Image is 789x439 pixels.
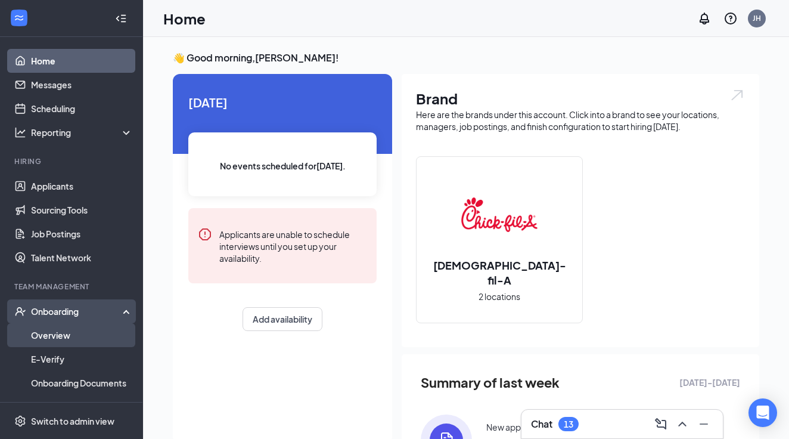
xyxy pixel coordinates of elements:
[14,282,131,292] div: Team Management
[163,8,206,29] h1: Home
[416,109,745,132] div: Here are the brands under this account. Click into a brand to see your locations, managers, job p...
[31,126,133,138] div: Reporting
[14,415,26,427] svg: Settings
[31,371,133,395] a: Onboarding Documents
[31,198,133,222] a: Sourcing Tools
[723,11,738,26] svg: QuestionInfo
[654,417,668,431] svg: ComposeMessage
[697,417,711,431] svg: Minimize
[531,418,552,431] h3: Chat
[31,73,133,97] a: Messages
[115,13,127,24] svg: Collapse
[416,88,745,109] h1: Brand
[31,49,133,73] a: Home
[486,421,553,433] div: New applications
[243,307,322,331] button: Add availability
[219,227,367,264] div: Applicants are unable to schedule interviews until you set up your availability.
[651,415,670,434] button: ComposeMessage
[198,227,212,242] svg: Error
[753,13,761,23] div: JH
[31,222,133,246] a: Job Postings
[31,415,114,427] div: Switch to admin view
[31,323,133,347] a: Overview
[14,305,26,317] svg: UserCheck
[188,93,377,112] span: [DATE]
[31,97,133,120] a: Scheduling
[31,246,133,270] a: Talent Network
[564,419,573,429] div: 13
[697,11,712,26] svg: Notifications
[13,12,25,24] svg: WorkstreamLogo
[675,417,689,431] svg: ChevronUp
[417,258,582,287] h2: [DEMOGRAPHIC_DATA]-fil-A
[748,398,777,427] div: Open Intercom Messenger
[679,376,740,389] span: [DATE] - [DATE]
[31,347,133,371] a: E-Verify
[461,177,538,253] img: Chick-fil-A
[479,290,520,303] span: 2 locations
[421,372,560,393] span: Summary of last week
[220,159,346,172] span: No events scheduled for [DATE] .
[673,415,692,434] button: ChevronUp
[173,51,759,64] h3: 👋 Good morning, [PERSON_NAME] !
[31,305,123,317] div: Onboarding
[31,395,133,419] a: Activity log
[694,415,713,434] button: Minimize
[14,126,26,138] svg: Analysis
[729,88,745,102] img: open.6027fd2a22e1237b5b06.svg
[14,156,131,166] div: Hiring
[31,174,133,198] a: Applicants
